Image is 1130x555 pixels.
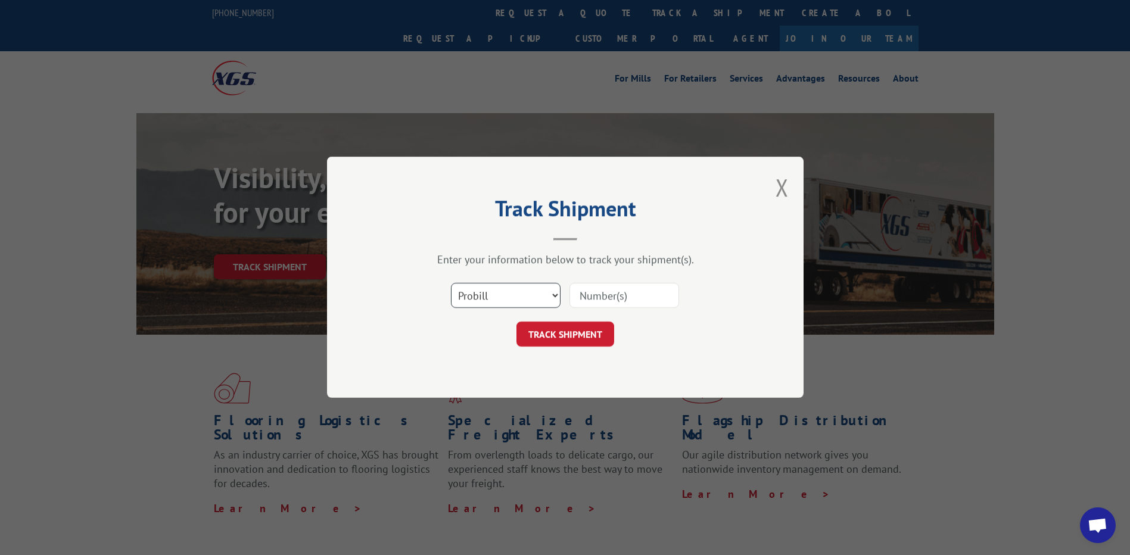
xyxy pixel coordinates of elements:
[1080,507,1116,543] div: Open chat
[776,172,789,203] button: Close modal
[387,200,744,223] h2: Track Shipment
[516,322,614,347] button: TRACK SHIPMENT
[387,253,744,267] div: Enter your information below to track your shipment(s).
[569,283,679,308] input: Number(s)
